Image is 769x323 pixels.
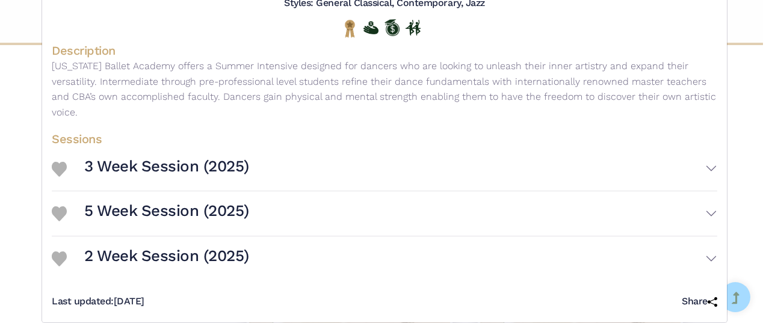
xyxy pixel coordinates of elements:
img: Offers Scholarship [384,19,400,36]
h5: Share [682,295,717,308]
img: Heart [52,251,67,266]
button: 2 Week Session (2025) [84,241,717,276]
button: 5 Week Session (2025) [84,196,717,231]
img: National [342,19,357,38]
button: 3 Week Session (2025) [84,152,717,186]
h3: 5 Week Session (2025) [84,201,249,221]
h5: [DATE] [52,295,144,308]
img: Heart [52,206,67,221]
img: Heart [52,162,67,177]
span: Last updated: [52,295,114,307]
h3: 2 Week Session (2025) [84,246,249,266]
h3: 3 Week Session (2025) [84,156,249,177]
img: In Person [406,20,421,35]
img: Offers Financial Aid [363,21,378,34]
p: [US_STATE] Ballet Academy offers a Summer Intensive designed for dancers who are looking to unlea... [52,58,717,120]
h4: Description [52,43,717,58]
h4: Sessions [52,131,717,147]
